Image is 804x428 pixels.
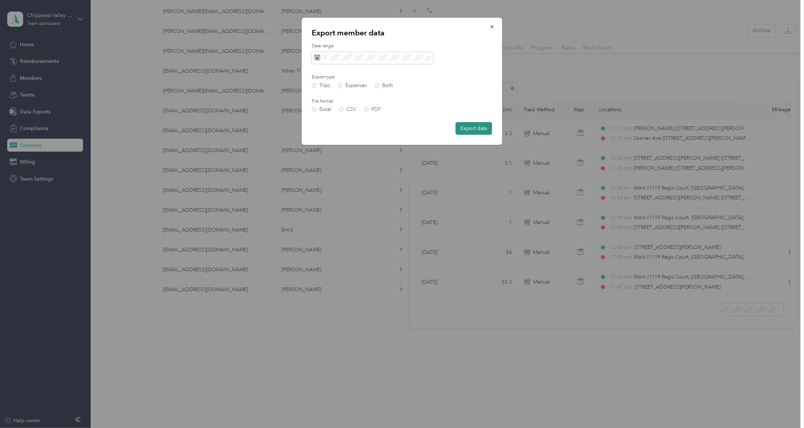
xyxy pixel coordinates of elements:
label: Export type [312,74,393,81]
button: Export data [456,122,492,135]
iframe: Everlance-gr Chat Button Frame [764,388,804,428]
label: Excel [312,107,332,112]
label: File format [312,98,393,105]
label: Date range [312,43,492,49]
label: Trips [312,83,330,88]
label: Both [375,83,393,88]
label: PDF [364,107,381,112]
label: CSV [339,107,356,112]
p: Export member data [312,28,492,38]
label: Expenses [338,83,367,88]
